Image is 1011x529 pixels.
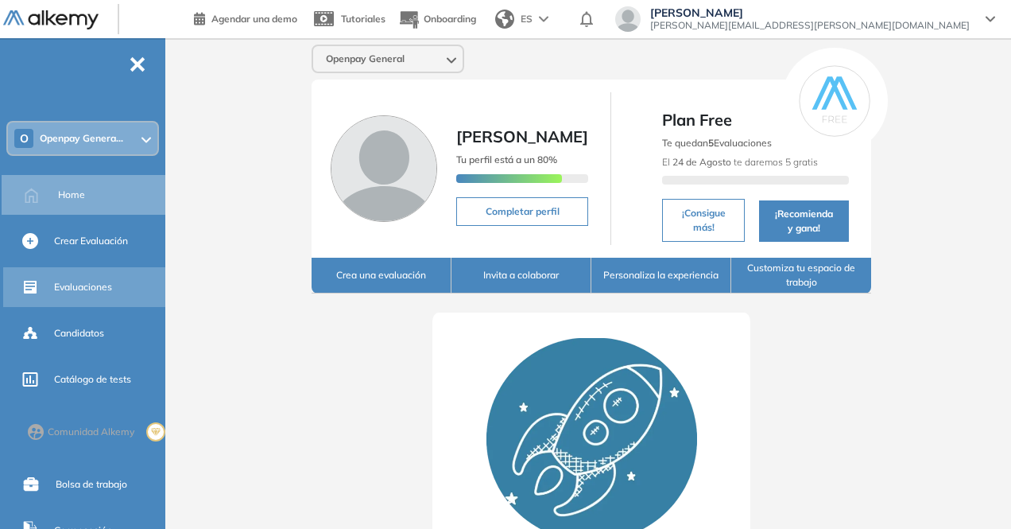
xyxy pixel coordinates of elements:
[424,13,476,25] span: Onboarding
[759,200,849,242] button: ¡Recomienda y gana!
[521,12,533,26] span: ES
[58,188,85,202] span: Home
[672,156,731,168] b: 24 de Agosto
[456,126,588,146] span: [PERSON_NAME]
[495,10,514,29] img: world
[3,10,99,30] img: Logo
[54,234,128,248] span: Crear Evaluación
[662,108,849,132] span: Plan Free
[20,132,29,145] span: O
[326,53,405,65] span: Openpay General
[662,199,745,242] button: ¡Consigue más!
[650,6,970,19] span: [PERSON_NAME]
[591,258,731,294] button: Personaliza la experiencia
[312,258,451,294] button: Crea una evaluación
[456,154,557,165] span: Tu perfil está a un 80%
[456,197,588,226] button: Completar perfil
[56,477,127,492] span: Bolsa de trabajo
[40,132,123,145] span: Openpay Genera...
[331,115,437,222] img: Foto de perfil
[341,13,385,25] span: Tutoriales
[662,156,818,168] span: El te daremos 5 gratis
[211,13,297,25] span: Agendar una demo
[708,137,714,149] b: 5
[54,280,112,294] span: Evaluaciones
[662,137,772,149] span: Te quedan Evaluaciones
[539,16,548,22] img: arrow
[398,2,476,37] button: Onboarding
[54,326,104,340] span: Candidatos
[451,258,591,294] button: Invita a colaborar
[194,8,297,27] a: Agendar una demo
[731,258,871,294] button: Customiza tu espacio de trabajo
[650,19,970,32] span: [PERSON_NAME][EMAIL_ADDRESS][PERSON_NAME][DOMAIN_NAME]
[54,372,131,387] span: Catálogo de tests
